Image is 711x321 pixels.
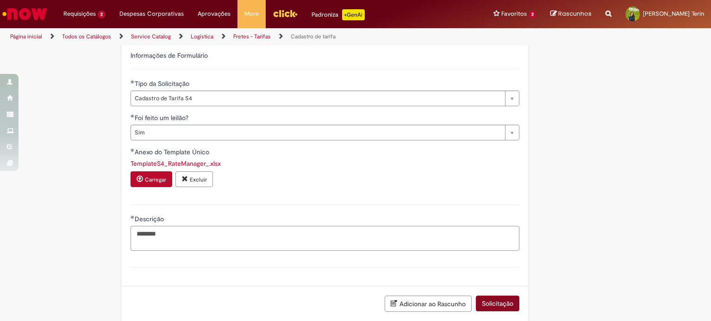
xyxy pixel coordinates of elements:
[131,114,135,118] span: Obrigatório Preenchido
[198,9,231,18] span: Aprovações
[558,9,592,18] span: Rascunhos
[131,171,172,187] button: Carregar anexo de Anexo do Template Único Required
[131,148,135,152] span: Obrigatório Preenchido
[135,114,190,122] span: Foi feito um leilão?
[312,9,365,20] div: Padroniza
[191,33,213,40] a: Logistica
[131,51,208,60] label: Informações de Formulário
[135,125,500,140] span: Sim
[135,91,500,106] span: Cadastro de Tarifa S4
[550,10,592,18] a: Rascunhos
[131,226,519,251] textarea: Descrição
[135,148,211,156] span: Anexo do Template Único
[342,9,365,20] p: +GenAi
[145,176,166,183] small: Carregar
[190,176,207,183] small: Excluir
[62,33,111,40] a: Todos os Catálogos
[476,296,519,311] button: Solicitação
[643,10,704,18] span: [PERSON_NAME] Terin
[175,171,213,187] button: Excluir anexo TemplateS4_RateManager_.xlsx
[119,9,184,18] span: Despesas Corporativas
[7,28,467,45] ul: Trilhas de página
[63,9,96,18] span: Requisições
[529,11,536,18] span: 2
[501,9,527,18] span: Favoritos
[233,33,271,40] a: Fretes - Tarifas
[273,6,298,20] img: click_logo_yellow_360x200.png
[98,11,106,18] span: 2
[135,215,166,223] span: Descrição
[291,33,336,40] a: Cadastro de tarifa
[135,79,191,88] span: Tipo da Solicitação
[131,80,135,84] span: Obrigatório Preenchido
[1,5,49,23] img: ServiceNow
[244,9,259,18] span: More
[131,215,135,219] span: Obrigatório Preenchido
[10,33,42,40] a: Página inicial
[131,159,221,168] a: Download de TemplateS4_RateManager_.xlsx
[385,296,472,312] button: Adicionar ao Rascunho
[131,33,171,40] a: Service Catalog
